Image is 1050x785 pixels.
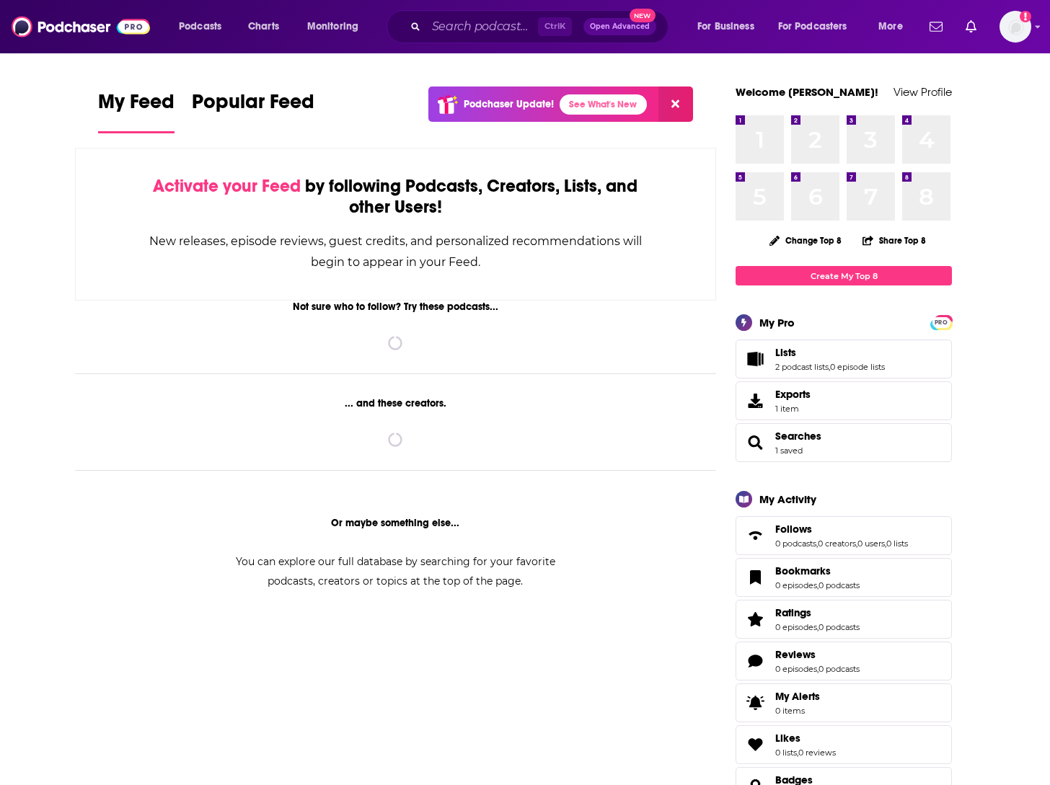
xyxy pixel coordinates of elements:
[775,388,811,401] span: Exports
[932,316,950,327] a: PRO
[192,89,314,123] span: Popular Feed
[886,538,908,549] a: 0 lists
[98,89,175,123] span: My Feed
[819,664,860,674] a: 0 podcasts
[75,517,716,529] div: Or maybe something else...
[775,664,817,674] a: 0 episodes
[736,423,952,462] span: Searches
[741,567,769,587] a: Bookmarks
[741,525,769,546] a: Follows
[819,580,860,590] a: 0 podcasts
[775,706,820,716] span: 0 items
[775,523,812,536] span: Follows
[1000,11,1031,43] img: User Profile
[148,176,643,218] div: by following Podcasts, Creators, Lists, and other Users!
[741,735,769,755] a: Likes
[736,516,952,555] span: Follows
[819,622,860,632] a: 0 podcasts
[741,609,769,629] a: Ratings
[583,18,656,35] button: Open AdvancedNew
[829,362,830,372] span: ,
[248,17,279,37] span: Charts
[741,651,769,671] a: Reviews
[775,445,803,456] a: 1 saved
[818,538,856,549] a: 0 creators
[741,349,769,369] a: Lists
[1000,11,1031,43] button: Show profile menu
[817,664,819,674] span: ,
[775,362,829,372] a: 2 podcast lists
[759,316,795,329] div: My Pro
[426,15,538,38] input: Search podcasts, credits, & more...
[75,301,716,313] div: Not sure who to follow? Try these podcasts...
[1000,11,1031,43] span: Logged in as BrunswickDigital
[239,15,288,38] a: Charts
[817,580,819,590] span: ,
[817,622,819,632] span: ,
[75,397,716,409] div: ... and these creators.
[775,648,816,661] span: Reviews
[775,732,800,745] span: Likes
[775,564,831,577] span: Bookmarks
[1020,11,1031,22] svg: Add a profile image
[862,226,927,254] button: Share Top 8
[169,15,240,38] button: open menu
[736,340,952,378] span: Lists
[590,23,650,30] span: Open Advanced
[736,642,952,680] span: Reviews
[775,690,820,703] span: My Alerts
[736,725,952,764] span: Likes
[775,346,796,359] span: Lists
[736,381,952,420] a: Exports
[218,552,573,591] div: You can explore our full database by searching for your favorite podcasts, creators or topics at ...
[736,266,952,285] a: Create My Top 8
[179,17,221,37] span: Podcasts
[775,538,816,549] a: 0 podcasts
[741,391,769,411] span: Exports
[761,231,850,249] button: Change Top 8
[775,430,821,443] a: Searches
[741,693,769,713] span: My Alerts
[775,346,885,359] a: Lists
[775,622,817,632] a: 0 episodes
[759,492,816,506] div: My Activity
[798,748,836,758] a: 0 reviews
[148,231,643,272] div: New releases, episode reviews, guest credits, and personalized recommendations will begin to appe...
[830,362,885,372] a: 0 episode lists
[775,648,860,661] a: Reviews
[878,17,903,37] span: More
[741,433,769,453] a: Searches
[797,748,798,758] span: ,
[775,748,797,758] a: 0 lists
[775,523,908,536] a: Follows
[12,13,150,40] a: Podchaser - Follow, Share and Rate Podcasts
[687,15,772,38] button: open menu
[464,98,554,110] p: Podchaser Update!
[778,17,847,37] span: For Podcasters
[775,580,817,590] a: 0 episodes
[857,538,885,549] a: 0 users
[775,564,860,577] a: Bookmarks
[538,17,572,36] span: Ctrl K
[153,175,301,197] span: Activate your Feed
[630,9,656,22] span: New
[307,17,358,37] span: Monitoring
[885,538,886,549] span: ,
[816,538,818,549] span: ,
[192,89,314,133] a: Popular Feed
[560,94,647,115] a: See What's New
[400,10,682,43] div: Search podcasts, credits, & more...
[932,317,950,328] span: PRO
[775,404,811,414] span: 1 item
[697,17,754,37] span: For Business
[868,15,921,38] button: open menu
[736,558,952,597] span: Bookmarks
[98,89,175,133] a: My Feed
[736,600,952,639] span: Ratings
[775,732,836,745] a: Likes
[775,606,811,619] span: Ratings
[856,538,857,549] span: ,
